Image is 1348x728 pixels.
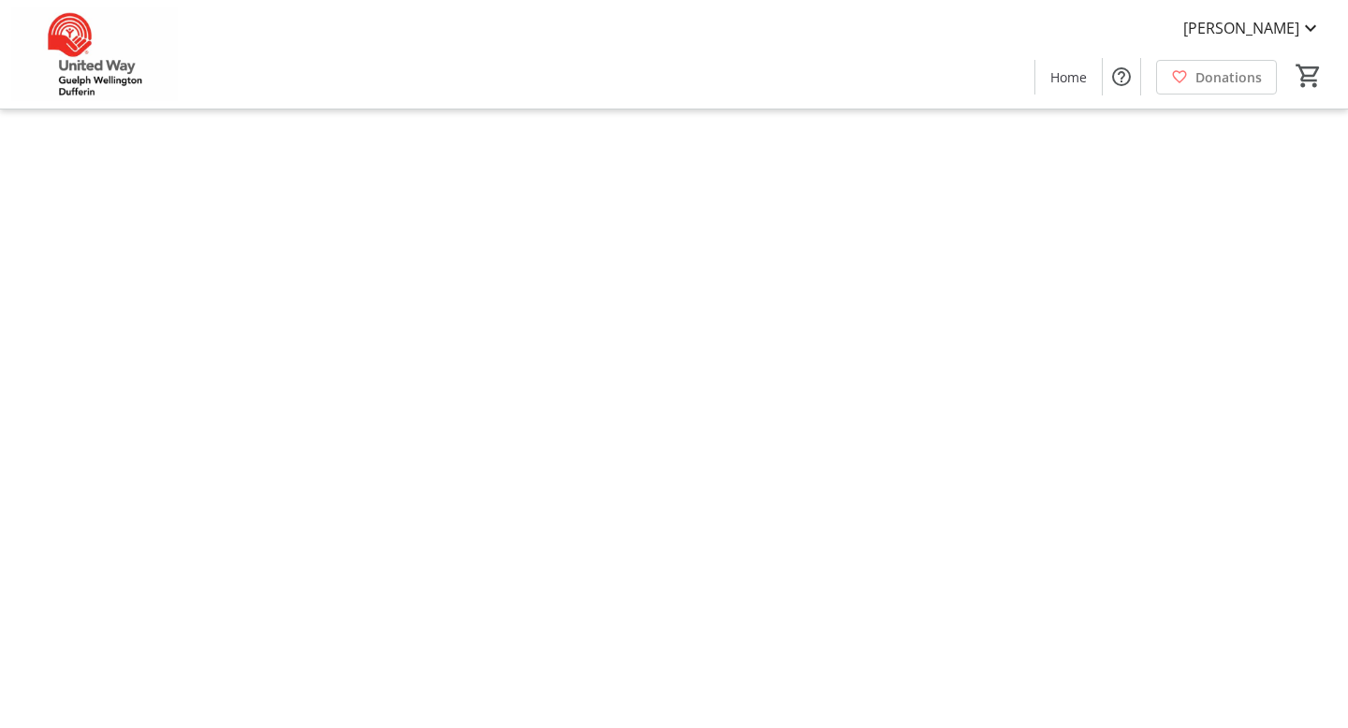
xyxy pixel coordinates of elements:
a: Home [1035,60,1102,95]
img: United Way Guelph Wellington Dufferin's Logo [11,7,178,101]
span: Donations [1195,67,1262,87]
button: [PERSON_NAME] [1168,13,1337,43]
button: Help [1103,58,1140,95]
span: Home [1050,67,1087,87]
span: [PERSON_NAME] [1183,17,1299,39]
button: Cart [1292,59,1326,93]
a: Donations [1156,60,1277,95]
